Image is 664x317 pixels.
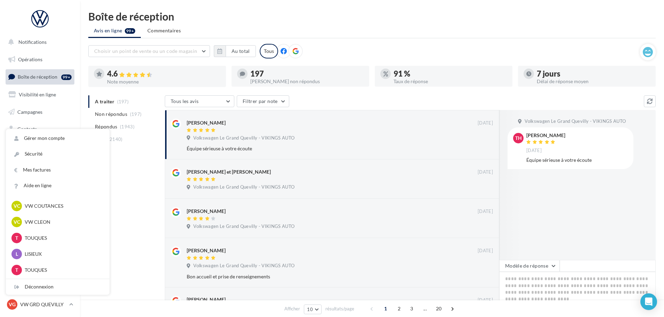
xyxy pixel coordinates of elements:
[406,303,417,314] span: 3
[304,304,322,314] button: 10
[25,235,101,241] p: TOUQUES
[284,306,300,312] span: Afficher
[515,135,522,142] span: TH
[214,45,256,57] button: Au total
[478,208,493,215] span: [DATE]
[4,35,73,49] button: Notifications
[4,105,76,119] a: Campagnes
[307,307,313,312] span: 10
[193,263,294,269] span: Volkswagen Le Grand Quevilly - VIKINGS AUTO
[250,70,364,78] div: 197
[171,98,199,104] span: Tous les avis
[187,208,226,215] div: [PERSON_NAME]
[18,39,47,45] span: Notifications
[4,52,76,67] a: Opérations
[260,44,278,58] div: Tous
[187,119,226,126] div: [PERSON_NAME]
[95,111,127,118] span: Non répondus
[108,136,123,142] span: (2140)
[147,27,181,34] span: Commentaires
[420,303,431,314] span: ...
[193,223,294,230] span: Volkswagen Le Grand Quevilly - VIKINGS AUTO
[237,95,289,107] button: Filtrer par note
[526,133,565,138] div: [PERSON_NAME]
[20,301,66,308] p: VW GRD QUEVILLY
[25,267,101,274] p: TOUQUES
[61,74,72,80] div: 99+
[25,219,101,225] p: VW CLEON
[394,70,507,78] div: 91 %
[107,70,220,78] div: 4.6
[120,124,135,129] span: (1943)
[6,130,110,146] a: Gérer mon compte
[4,69,76,84] a: Boîte de réception99+
[226,45,256,57] button: Au total
[394,79,507,84] div: Taux de réponse
[18,74,57,80] span: Boîte de réception
[526,157,628,164] div: Équipe sérieuse à votre écoute
[6,146,110,162] a: Sécurité
[526,148,542,154] span: [DATE]
[193,135,294,141] span: Volkswagen Le Grand Quevilly - VIKINGS AUTO
[325,306,354,312] span: résultats/page
[187,273,448,280] div: Bon accueil et prise de renseignements
[165,95,234,107] button: Tous les avis
[478,120,493,126] span: [DATE]
[478,297,493,303] span: [DATE]
[4,197,76,217] a: Campagnes DataOnDemand
[640,293,657,310] div: Open Intercom Messenger
[380,303,391,314] span: 1
[25,203,101,209] p: VW COUTANCES
[15,235,18,241] span: T
[107,79,220,84] div: Note moyenne
[6,162,110,178] a: Mes factures
[193,184,294,190] span: Volkswagen Le Grand Quevilly - VIKINGS AUTO
[14,203,20,209] span: VC
[88,11,656,22] div: Boîte de réception
[16,251,18,257] span: L
[130,111,142,117] span: (197)
[18,56,42,62] span: Opérations
[6,178,110,193] a: Aide en ligne
[4,122,76,136] a: Contacts
[15,267,18,274] span: T
[187,247,226,254] div: [PERSON_NAME]
[478,169,493,175] span: [DATE]
[187,145,448,152] div: Équipe sérieuse à votre écoute
[25,251,101,257] p: LISIEUX
[88,45,210,57] button: Choisir un point de vente ou un code magasin
[94,48,197,54] span: Choisir un point de vente ou un code magasin
[19,92,56,97] span: Visibilité en ligne
[14,219,20,225] span: VC
[187,296,226,303] div: [PERSON_NAME]
[6,279,110,295] div: Déconnexion
[17,126,37,132] span: Contacts
[6,298,74,311] a: VG VW GRD QUEVILLY
[17,109,42,114] span: Campagnes
[250,79,364,84] div: [PERSON_NAME] non répondus
[499,260,560,272] button: Modèle de réponse
[433,303,445,314] span: 20
[4,87,76,102] a: Visibilité en ligne
[537,70,650,78] div: 7 jours
[187,168,271,175] div: [PERSON_NAME] et [PERSON_NAME]
[4,157,76,171] a: Calendrier
[394,303,405,314] span: 2
[4,174,76,194] a: PLV et print personnalisable
[478,248,493,254] span: [DATE]
[525,118,626,125] span: Volkswagen Le Grand Quevilly - VIKINGS AUTO
[4,139,76,154] a: Médiathèque
[9,301,16,308] span: VG
[95,123,118,130] span: Répondus
[537,79,650,84] div: Délai de réponse moyen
